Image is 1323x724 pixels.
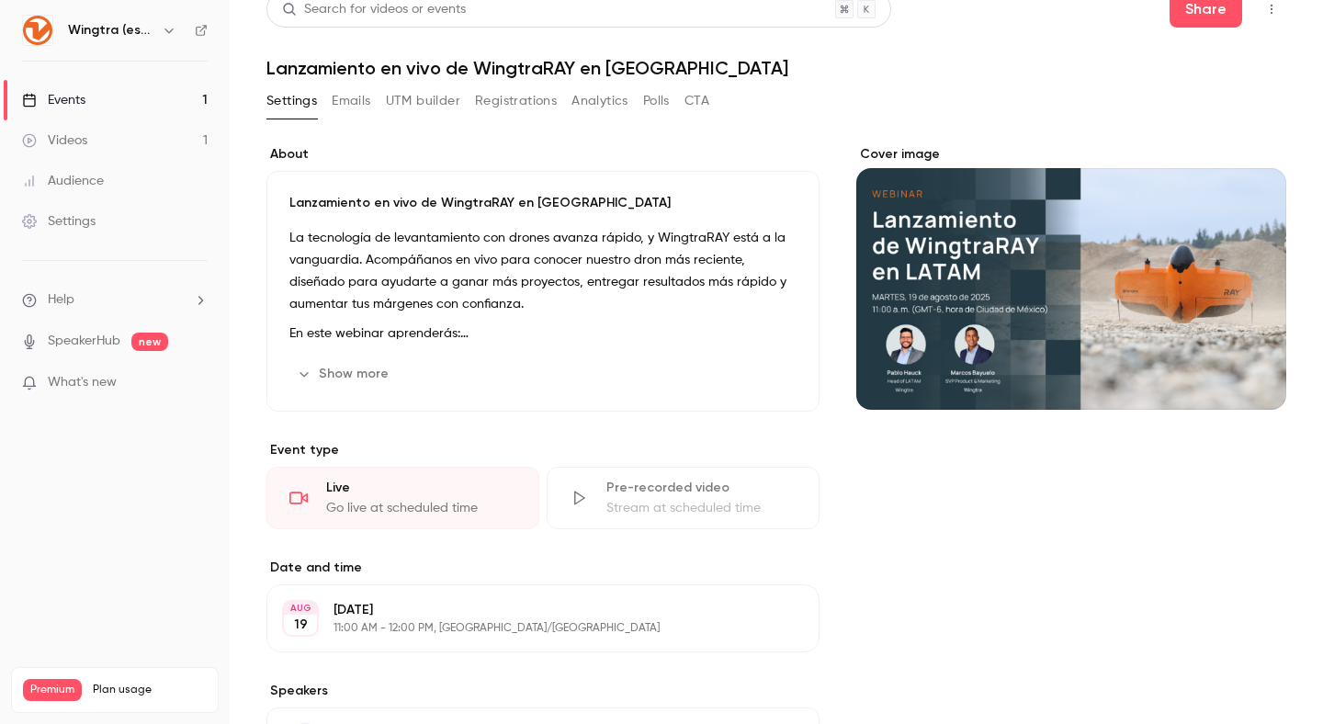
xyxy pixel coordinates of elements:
[289,359,400,389] button: Show more
[266,441,820,459] p: Event type
[266,682,820,700] label: Speakers
[48,290,74,310] span: Help
[334,621,722,636] p: 11:00 AM - 12:00 PM, [GEOGRAPHIC_DATA]/[GEOGRAPHIC_DATA]
[856,145,1286,164] label: Cover image
[475,86,557,116] button: Registrations
[266,57,1286,79] h1: Lanzamiento en vivo de WingtraRAY en [GEOGRAPHIC_DATA]
[289,322,797,345] p: En este webinar aprenderás:
[48,332,120,351] a: SpeakerHub
[547,467,820,529] div: Pre-recorded videoStream at scheduled time
[856,145,1286,410] section: Cover image
[571,86,628,116] button: Analytics
[606,499,797,517] div: Stream at scheduled time
[332,86,370,116] button: Emails
[266,467,539,529] div: LiveGo live at scheduled time
[326,479,516,497] div: Live
[289,194,797,212] p: Lanzamiento en vivo de WingtraRAY en [GEOGRAPHIC_DATA]
[266,86,317,116] button: Settings
[186,375,208,391] iframe: Noticeable Trigger
[22,91,85,109] div: Events
[284,602,317,615] div: AUG
[294,616,308,634] p: 19
[22,212,96,231] div: Settings
[334,601,722,619] p: [DATE]
[386,86,460,116] button: UTM builder
[326,499,516,517] div: Go live at scheduled time
[93,683,207,697] span: Plan usage
[23,16,52,45] img: Wingtra (español)
[23,679,82,701] span: Premium
[22,172,104,190] div: Audience
[266,559,820,577] label: Date and time
[22,290,208,310] li: help-dropdown-opener
[131,333,168,351] span: new
[289,227,797,315] p: La tecnología de levantamiento con drones avanza rápido, y WingtraRAY está a la vanguardia. Acomp...
[643,86,670,116] button: Polls
[606,479,797,497] div: Pre-recorded video
[22,131,87,150] div: Videos
[266,145,820,164] label: About
[48,373,117,392] span: What's new
[684,86,709,116] button: CTA
[68,21,154,40] h6: Wingtra (español)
